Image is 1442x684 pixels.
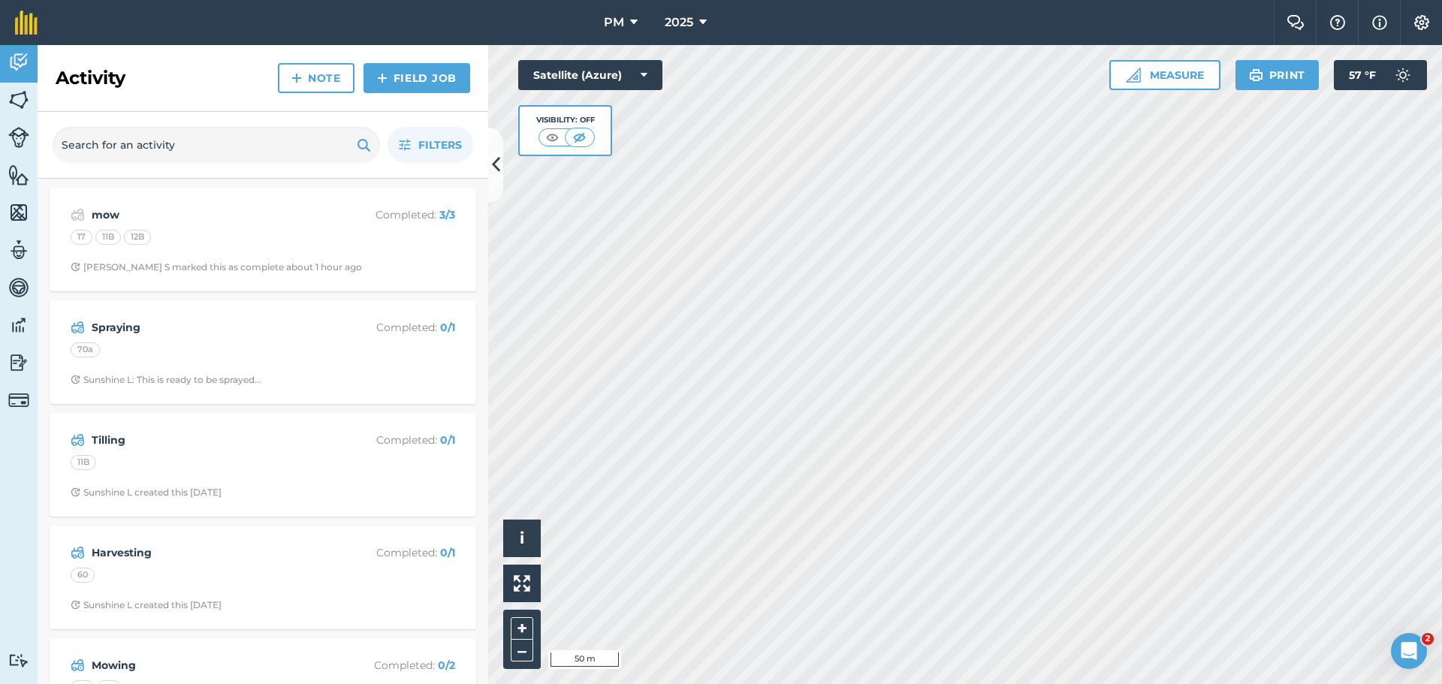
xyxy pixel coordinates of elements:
img: Clock with arrow pointing clockwise [71,262,80,272]
button: 57 °F [1334,60,1427,90]
strong: 0 / 2 [438,658,455,672]
img: svg+xml;base64,PHN2ZyB4bWxucz0iaHR0cDovL3d3dy53My5vcmcvMjAwMC9zdmciIHdpZHRoPSI1MCIgaGVpZ2h0PSI0MC... [543,130,562,145]
img: svg+xml;base64,PD94bWwgdmVyc2lvbj0iMS4wIiBlbmNvZGluZz0idXRmLTgiPz4KPCEtLSBHZW5lcmF0b3I6IEFkb2JlIE... [71,656,85,674]
div: [PERSON_NAME] S marked this as complete about 1 hour ago [71,261,362,273]
strong: Tilling [92,432,330,448]
img: svg+xml;base64,PD94bWwgdmVyc2lvbj0iMS4wIiBlbmNvZGluZz0idXRmLTgiPz4KPCEtLSBHZW5lcmF0b3I6IEFkb2JlIE... [71,431,85,449]
p: Completed : [336,544,455,561]
strong: mow [92,206,330,223]
span: 2025 [665,14,693,32]
img: Four arrows, one pointing top left, one top right, one bottom right and the last bottom left [514,575,530,592]
img: svg+xml;base64,PHN2ZyB4bWxucz0iaHR0cDovL3d3dy53My5vcmcvMjAwMC9zdmciIHdpZHRoPSIxOSIgaGVpZ2h0PSIyNC... [1249,66,1263,84]
a: SprayingCompleted: 0/170aClock with arrow pointing clockwiseSunshine L: This is ready to be spray... [59,309,467,395]
img: svg+xml;base64,PHN2ZyB4bWxucz0iaHR0cDovL3d3dy53My5vcmcvMjAwMC9zdmciIHdpZHRoPSIxNyIgaGVpZ2h0PSIxNy... [1372,14,1387,32]
button: Satellite (Azure) [518,60,662,90]
div: 70a [71,342,100,357]
button: i [503,520,541,557]
img: svg+xml;base64,PHN2ZyB4bWxucz0iaHR0cDovL3d3dy53My5vcmcvMjAwMC9zdmciIHdpZHRoPSIxNCIgaGVpZ2h0PSIyNC... [377,69,388,87]
img: Clock with arrow pointing clockwise [71,375,80,384]
img: Two speech bubbles overlapping with the left bubble in the forefront [1287,15,1305,30]
img: svg+xml;base64,PD94bWwgdmVyc2lvbj0iMS4wIiBlbmNvZGluZz0idXRmLTgiPz4KPCEtLSBHZW5lcmF0b3I6IEFkb2JlIE... [8,276,29,299]
img: A cog icon [1413,15,1431,30]
img: svg+xml;base64,PD94bWwgdmVyc2lvbj0iMS4wIiBlbmNvZGluZz0idXRmLTgiPz4KPCEtLSBHZW5lcmF0b3I6IEFkb2JlIE... [8,390,29,411]
img: svg+xml;base64,PD94bWwgdmVyc2lvbj0iMS4wIiBlbmNvZGluZz0idXRmLTgiPz4KPCEtLSBHZW5lcmF0b3I6IEFkb2JlIE... [71,318,85,336]
span: Filters [418,137,462,153]
img: Clock with arrow pointing clockwise [71,487,80,497]
button: + [511,617,533,640]
div: 11B [71,455,96,470]
img: svg+xml;base64,PD94bWwgdmVyc2lvbj0iMS4wIiBlbmNvZGluZz0idXRmLTgiPz4KPCEtLSBHZW5lcmF0b3I6IEFkb2JlIE... [8,351,29,374]
img: svg+xml;base64,PD94bWwgdmVyc2lvbj0iMS4wIiBlbmNvZGluZz0idXRmLTgiPz4KPCEtLSBHZW5lcmF0b3I6IEFkb2JlIE... [8,653,29,667]
button: Measure [1109,60,1220,90]
strong: 3 / 3 [439,208,455,221]
div: Visibility: Off [536,114,595,126]
span: PM [604,14,624,32]
p: Completed : [336,657,455,673]
span: 57 ° F [1349,60,1376,90]
div: Sunshine L created this [DATE] [71,599,222,611]
a: mowCompleted: 3/31711B12BClock with arrow pointing clockwise[PERSON_NAME] S marked this as comple... [59,197,467,282]
img: svg+xml;base64,PD94bWwgdmVyc2lvbj0iMS4wIiBlbmNvZGluZz0idXRmLTgiPz4KPCEtLSBHZW5lcmF0b3I6IEFkb2JlIE... [8,127,29,148]
div: 11B [95,230,121,245]
img: svg+xml;base64,PHN2ZyB4bWxucz0iaHR0cDovL3d3dy53My5vcmcvMjAwMC9zdmciIHdpZHRoPSI1NiIgaGVpZ2h0PSI2MC... [8,89,29,111]
img: Ruler icon [1126,68,1141,83]
strong: 0 / 1 [440,546,455,559]
button: Filters [388,127,473,163]
strong: 0 / 1 [440,321,455,334]
img: svg+xml;base64,PD94bWwgdmVyc2lvbj0iMS4wIiBlbmNvZGluZz0idXRmLTgiPz4KPCEtLSBHZW5lcmF0b3I6IEFkb2JlIE... [8,51,29,74]
img: Clock with arrow pointing clockwise [71,600,80,610]
a: HarvestingCompleted: 0/160Clock with arrow pointing clockwiseSunshine L created this [DATE] [59,535,467,620]
div: 17 [71,230,92,245]
img: svg+xml;base64,PHN2ZyB4bWxucz0iaHR0cDovL3d3dy53My5vcmcvMjAwMC9zdmciIHdpZHRoPSI1NiIgaGVpZ2h0PSI2MC... [8,201,29,224]
img: svg+xml;base64,PHN2ZyB4bWxucz0iaHR0cDovL3d3dy53My5vcmcvMjAwMC9zdmciIHdpZHRoPSI1NiIgaGVpZ2h0PSI2MC... [8,164,29,186]
span: 2 [1422,633,1434,645]
img: fieldmargin Logo [15,11,38,35]
iframe: Intercom live chat [1391,633,1427,669]
img: svg+xml;base64,PD94bWwgdmVyc2lvbj0iMS4wIiBlbmNvZGluZz0idXRmLTgiPz4KPCEtLSBHZW5lcmF0b3I6IEFkb2JlIE... [71,544,85,562]
a: TillingCompleted: 0/111BClock with arrow pointing clockwiseSunshine L created this [DATE] [59,422,467,508]
div: 12B [124,230,151,245]
strong: Spraying [92,319,330,336]
img: A question mark icon [1329,15,1347,30]
div: 60 [71,568,95,583]
img: svg+xml;base64,PD94bWwgdmVyc2lvbj0iMS4wIiBlbmNvZGluZz0idXRmLTgiPz4KPCEtLSBHZW5lcmF0b3I6IEFkb2JlIE... [1388,60,1418,90]
img: svg+xml;base64,PHN2ZyB4bWxucz0iaHR0cDovL3d3dy53My5vcmcvMjAwMC9zdmciIHdpZHRoPSIxOSIgaGVpZ2h0PSIyNC... [357,136,371,154]
p: Completed : [336,432,455,448]
img: svg+xml;base64,PHN2ZyB4bWxucz0iaHR0cDovL3d3dy53My5vcmcvMjAwMC9zdmciIHdpZHRoPSIxNCIgaGVpZ2h0PSIyNC... [291,69,302,87]
span: i [520,529,524,547]
img: svg+xml;base64,PD94bWwgdmVyc2lvbj0iMS4wIiBlbmNvZGluZz0idXRmLTgiPz4KPCEtLSBHZW5lcmF0b3I6IEFkb2JlIE... [71,206,85,224]
a: Field Job [364,63,470,93]
img: svg+xml;base64,PD94bWwgdmVyc2lvbj0iMS4wIiBlbmNvZGluZz0idXRmLTgiPz4KPCEtLSBHZW5lcmF0b3I6IEFkb2JlIE... [8,314,29,336]
strong: Harvesting [92,544,330,561]
p: Completed : [336,206,455,223]
a: Note [278,63,354,93]
input: Search for an activity [53,127,380,163]
img: svg+xml;base64,PD94bWwgdmVyc2lvbj0iMS4wIiBlbmNvZGluZz0idXRmLTgiPz4KPCEtLSBHZW5lcmF0b3I6IEFkb2JlIE... [8,239,29,261]
strong: Mowing [92,657,330,673]
strong: 0 / 1 [440,433,455,447]
button: Print [1235,60,1320,90]
div: Sunshine L: This is ready to be sprayed... [71,374,261,386]
button: – [511,640,533,661]
img: svg+xml;base64,PHN2ZyB4bWxucz0iaHR0cDovL3d3dy53My5vcmcvMjAwMC9zdmciIHdpZHRoPSI1MCIgaGVpZ2h0PSI0MC... [570,130,589,145]
p: Completed : [336,319,455,336]
h2: Activity [56,66,125,90]
div: Sunshine L created this [DATE] [71,487,222,499]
